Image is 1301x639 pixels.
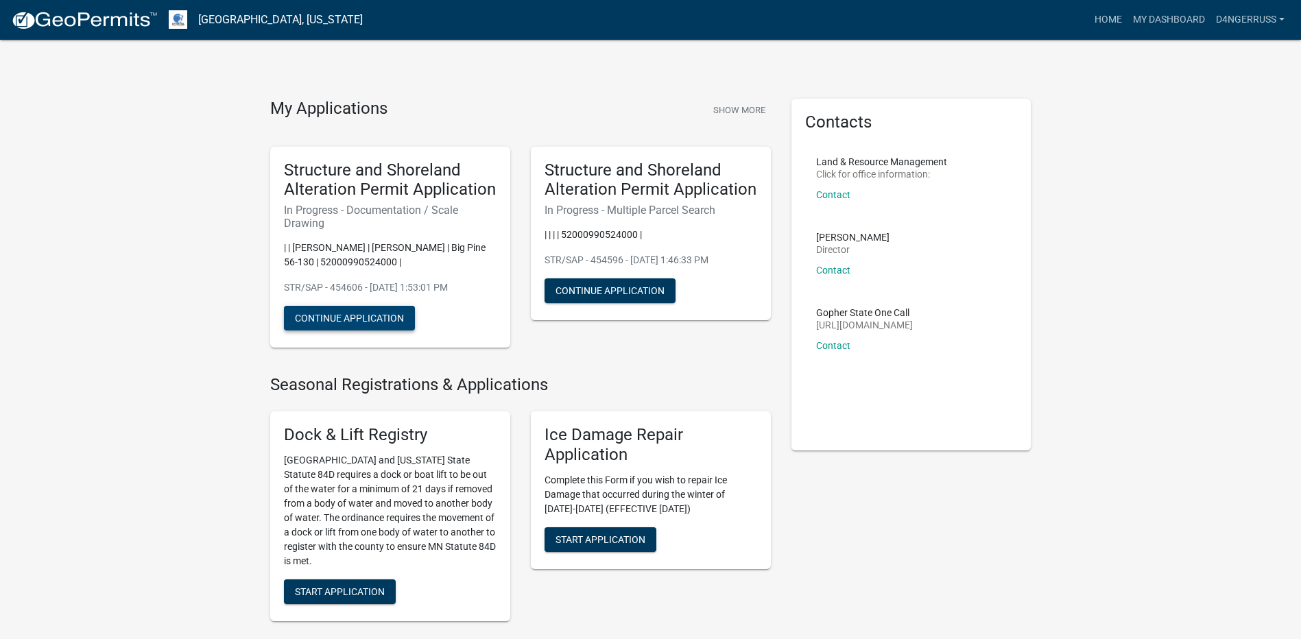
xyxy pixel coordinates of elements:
[1127,7,1210,33] a: My Dashboard
[816,320,913,330] p: [URL][DOMAIN_NAME]
[708,99,771,121] button: Show More
[284,280,497,295] p: STR/SAP - 454606 - [DATE] 1:53:01 PM
[545,253,757,267] p: STR/SAP - 454596 - [DATE] 1:46:33 PM
[169,10,187,29] img: Otter Tail County, Minnesota
[805,112,1018,132] h5: Contacts
[545,425,757,465] h5: Ice Damage Repair Application
[284,453,497,568] p: [GEOGRAPHIC_DATA] and [US_STATE] State Statute 84D requires a dock or boat lift to be out of the ...
[816,265,850,276] a: Contact
[545,160,757,200] h5: Structure and Shoreland Alteration Permit Application
[545,473,757,516] p: Complete this Form if you wish to repair Ice Damage that occurred during the winter of [DATE]-[DA...
[284,204,497,230] h6: In Progress - Documentation / Scale Drawing
[545,527,656,552] button: Start Application
[284,160,497,200] h5: Structure and Shoreland Alteration Permit Application
[556,533,645,544] span: Start Application
[816,340,850,351] a: Contact
[545,204,757,217] h6: In Progress - Multiple Parcel Search
[284,306,415,330] button: Continue Application
[816,245,890,254] p: Director
[284,579,396,604] button: Start Application
[1089,7,1127,33] a: Home
[816,308,913,317] p: Gopher State One Call
[545,228,757,242] p: | | | | 52000990524000 |
[1210,7,1290,33] a: D4ngerruss
[545,278,676,303] button: Continue Application
[816,157,947,167] p: Land & Resource Management
[284,425,497,445] h5: Dock & Lift Registry
[816,232,890,242] p: [PERSON_NAME]
[284,241,497,269] p: | | [PERSON_NAME] | [PERSON_NAME] | Big Pine 56-130 | 52000990524000 |
[270,375,771,395] h4: Seasonal Registrations & Applications
[198,8,363,32] a: [GEOGRAPHIC_DATA], [US_STATE]
[816,169,947,179] p: Click for office information:
[270,99,387,119] h4: My Applications
[816,189,850,200] a: Contact
[295,586,385,597] span: Start Application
